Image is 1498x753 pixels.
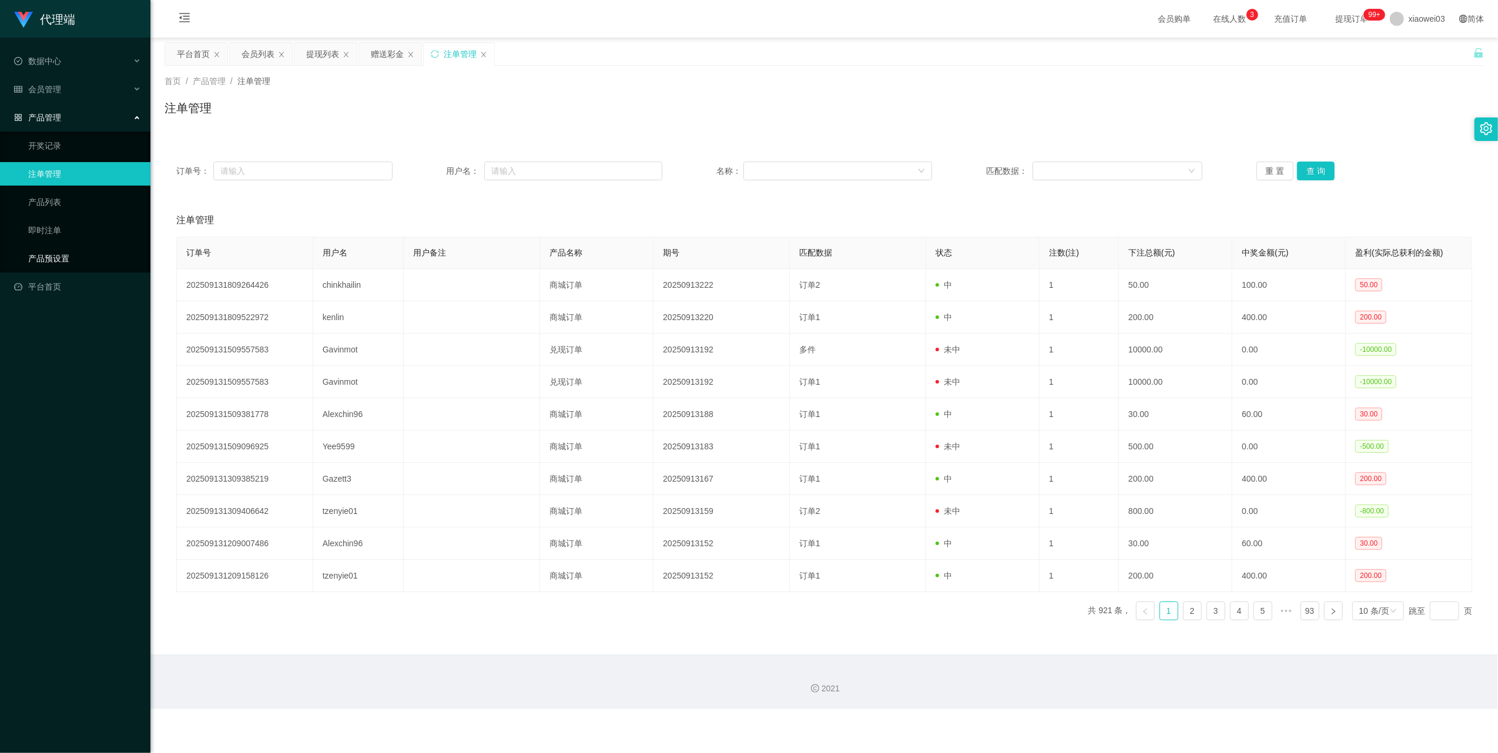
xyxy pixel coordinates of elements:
[663,248,679,257] span: 期号
[1409,601,1472,620] div: 跳至 页
[654,334,790,366] td: 20250913192
[1359,602,1389,620] div: 10 条/页
[1088,601,1131,620] li: 共 921 条，
[540,560,654,592] td: 商城订单
[1119,398,1232,431] td: 30.00
[540,431,654,463] td: 商城订单
[1277,601,1296,620] span: •••
[1355,375,1396,388] span: -10000.00
[1040,366,1119,398] td: 1
[1040,398,1119,431] td: 1
[1269,15,1313,23] span: 充值订单
[799,280,820,290] span: 订单2
[371,43,404,65] div: 赠送彩金
[1232,463,1346,495] td: 400.00
[716,165,743,177] span: 名称：
[1355,472,1386,485] span: 200.00
[1232,527,1346,560] td: 60.00
[1232,560,1346,592] td: 400.00
[1119,431,1232,463] td: 500.00
[654,527,790,560] td: 20250913152
[1188,167,1195,176] i: 图标: down
[1297,162,1335,180] button: 查 询
[799,409,820,419] span: 订单1
[1207,602,1225,620] a: 3
[165,99,212,117] h1: 注单管理
[799,474,820,483] span: 订单1
[1119,334,1232,366] td: 10000.00
[1040,269,1119,301] td: 1
[654,463,790,495] td: 20250913167
[654,560,790,592] td: 20250913152
[14,275,141,298] a: 图标: dashboard平台首页
[654,269,790,301] td: 20250913222
[1355,569,1386,582] span: 200.00
[1232,301,1346,334] td: 400.00
[237,76,270,86] span: 注单管理
[936,506,960,516] span: 未中
[799,571,820,580] span: 订单1
[1232,398,1346,431] td: 60.00
[540,269,654,301] td: 商城订单
[1119,301,1232,334] td: 200.00
[799,442,820,451] span: 订单1
[1040,560,1119,592] td: 1
[242,43,274,65] div: 会员列表
[177,398,313,431] td: 202509131509381778
[1231,602,1248,620] a: 4
[540,527,654,560] td: 商城订单
[1142,608,1149,615] i: 图标: left
[936,442,960,451] span: 未中
[313,366,404,398] td: Gavinmot
[177,43,210,65] div: 平台首页
[177,269,313,301] td: 202509131809264426
[1480,122,1493,135] i: 图标: setting
[313,463,404,495] td: Gazett3
[1355,311,1386,324] span: 200.00
[165,1,205,38] i: 图标: menu-fold
[431,50,439,58] i: 图标: sync
[407,51,414,58] i: 图标: close
[1246,9,1258,21] sup: 3
[936,248,952,257] span: 状态
[28,247,141,270] a: 产品预设置
[1459,15,1467,23] i: 图标: global
[1160,602,1178,620] a: 1
[177,366,313,398] td: 202509131509557583
[484,162,662,180] input: 请输入
[343,51,350,58] i: 图标: close
[1119,495,1232,527] td: 800.00
[1128,248,1175,257] span: 下注总额(元)
[1183,601,1202,620] li: 2
[313,527,404,560] td: Alexchin96
[1355,505,1389,517] span: -800.00
[14,113,22,122] i: 图标: appstore-o
[1355,537,1382,550] span: 30.00
[1207,601,1225,620] li: 3
[14,14,75,23] a: 代理端
[177,463,313,495] td: 202509131309385219
[936,345,960,354] span: 未中
[177,527,313,560] td: 202509131209007486
[654,366,790,398] td: 20250913192
[193,76,226,86] span: 产品管理
[313,334,404,366] td: Gavinmot
[14,85,22,93] i: 图标: table
[176,165,213,177] span: 订单号：
[540,398,654,431] td: 商城订单
[1250,9,1254,21] p: 3
[313,398,404,431] td: Alexchin96
[1254,602,1272,620] a: 5
[799,345,816,354] span: 多件
[313,495,404,527] td: tzenyie01
[799,312,820,322] span: 订单1
[1330,608,1337,615] i: 图标: right
[1232,495,1346,527] td: 0.00
[28,162,141,186] a: 注单管理
[14,56,61,66] span: 数据中心
[313,301,404,334] td: kenlin
[278,51,285,58] i: 图标: close
[540,301,654,334] td: 商城订单
[1040,334,1119,366] td: 1
[1242,248,1288,257] span: 中奖金额(元)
